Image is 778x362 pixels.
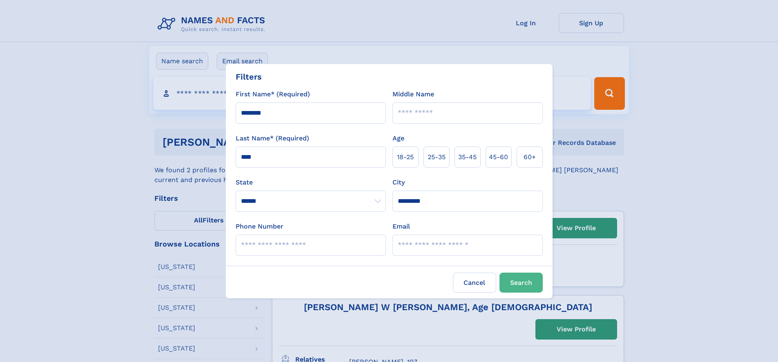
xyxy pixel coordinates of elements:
span: 25‑35 [428,152,446,162]
label: City [392,178,405,187]
label: Cancel [453,273,496,293]
span: 45‑60 [489,152,508,162]
span: 35‑45 [458,152,477,162]
label: Age [392,133,404,143]
span: 18‑25 [397,152,414,162]
span: 60+ [524,152,536,162]
label: Email [392,222,410,231]
label: State [236,178,386,187]
button: Search [499,273,543,293]
label: Middle Name [392,89,434,99]
label: Phone Number [236,222,283,231]
label: Last Name* (Required) [236,133,309,143]
div: Filters [236,71,262,83]
label: First Name* (Required) [236,89,310,99]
